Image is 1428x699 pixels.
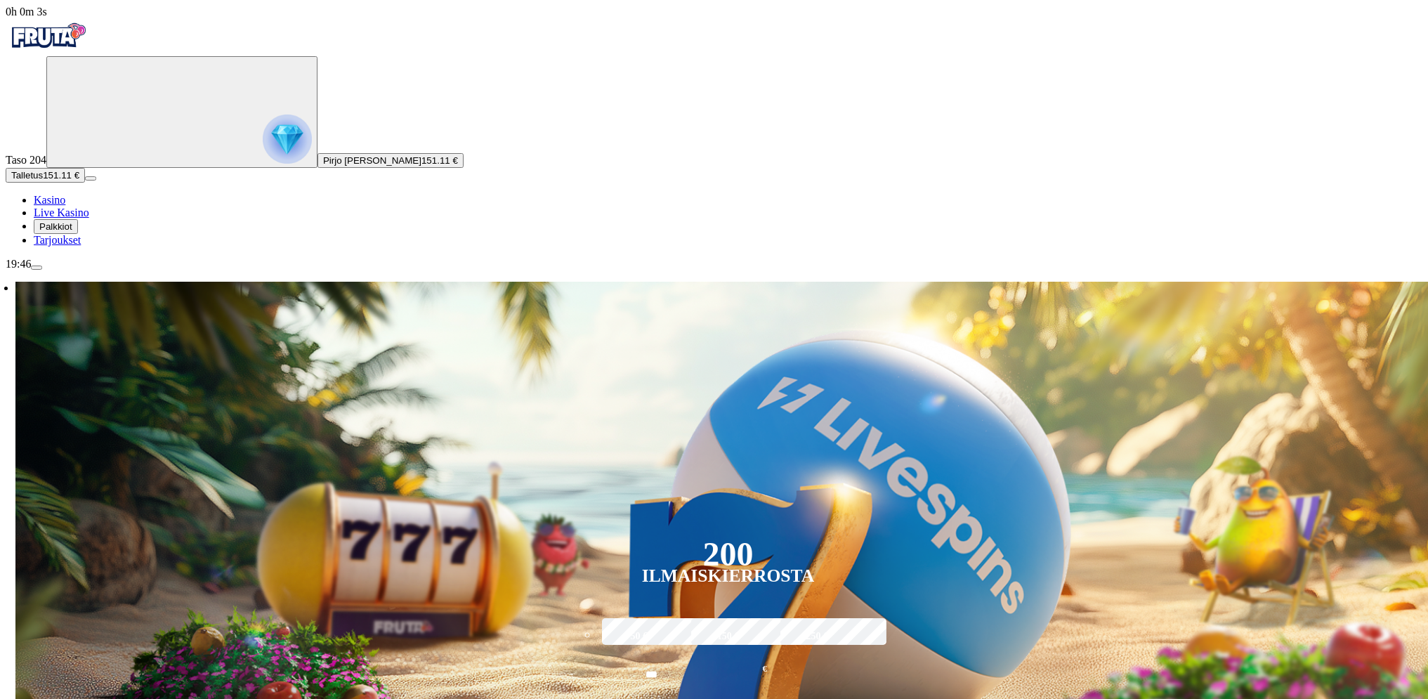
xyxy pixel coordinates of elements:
[688,616,768,657] label: 150 €
[6,44,90,55] a: Fruta
[263,115,312,164] img: reward progress
[34,207,89,218] span: Live Kasino
[6,168,85,183] button: Talletusplus icon151.11 €
[6,258,31,270] span: 19:46
[6,18,1422,247] nav: Primary
[85,176,96,181] button: menu
[34,194,65,206] a: diamond iconKasino
[11,170,43,181] span: Talletus
[34,234,81,246] a: gift-inverted iconTarjoukset
[763,662,767,676] span: €
[34,194,65,206] span: Kasino
[34,234,81,246] span: Tarjoukset
[777,616,858,657] label: 250 €
[6,154,46,166] span: Taso 204
[642,568,815,584] div: Ilmaiskierrosta
[317,153,464,168] button: Pirjo [PERSON_NAME]151.11 €
[323,155,421,166] span: Pirjo [PERSON_NAME]
[6,6,47,18] span: user session time
[43,170,79,181] span: 151.11 €
[39,221,72,232] span: Palkkiot
[31,266,42,270] button: menu
[598,616,679,657] label: 50 €
[34,219,78,234] button: reward iconPalkkiot
[421,155,458,166] span: 151.11 €
[702,546,753,563] div: 200
[46,56,317,168] button: reward progress
[34,207,89,218] a: poker-chip iconLive Kasino
[6,18,90,53] img: Fruta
